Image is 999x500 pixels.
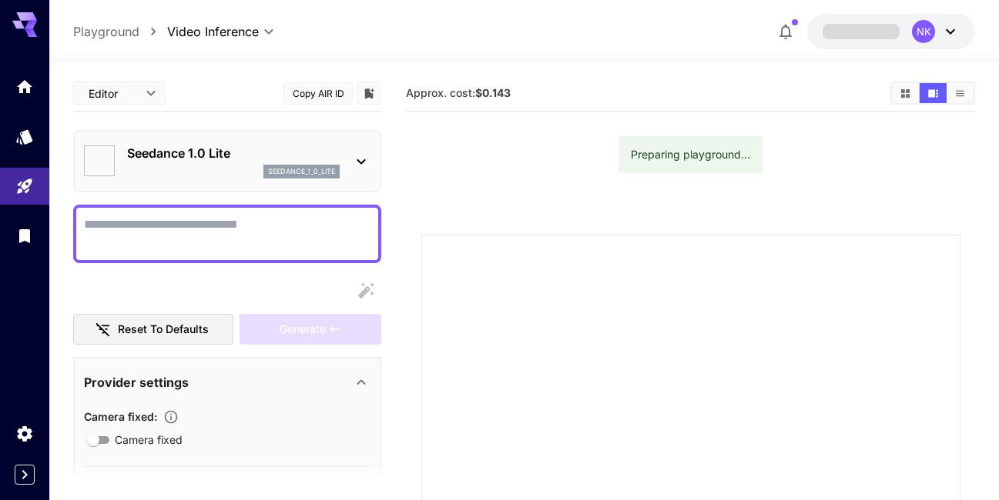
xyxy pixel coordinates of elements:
[15,127,34,146] div: Models
[920,83,947,103] button: Show media in video view
[892,83,919,103] button: Show media in grid view
[127,144,340,162] p: Seedance 1.0 Lite
[84,410,157,423] span: Camera fixed :
[912,20,935,43] div: NK
[631,141,750,168] div: Preparing playground...
[268,166,335,177] p: seedance_1_0_lite
[890,82,975,105] div: Show media in grid viewShow media in video viewShow media in list view
[84,373,189,392] p: Provider settings
[283,82,353,105] button: Copy AIR ID
[362,84,376,102] button: Add to library
[15,226,34,245] div: Library
[947,83,974,103] button: Show media in list view
[73,22,167,41] nav: breadcrumb
[84,138,370,185] div: Seedance 1.0 Liteseedance_1_0_lite
[406,86,511,99] span: Approx. cost:
[15,177,34,196] div: Playground
[15,77,34,96] div: Home
[89,85,136,102] span: Editor
[15,424,34,443] div: Settings
[167,22,259,41] span: Video Inference
[73,22,139,41] a: Playground
[807,14,975,49] button: NK
[73,314,233,345] button: Reset to defaults
[475,86,511,99] b: $0.143
[115,432,183,448] span: Camera fixed
[84,364,370,401] div: Provider settings
[15,465,35,485] button: Expand sidebar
